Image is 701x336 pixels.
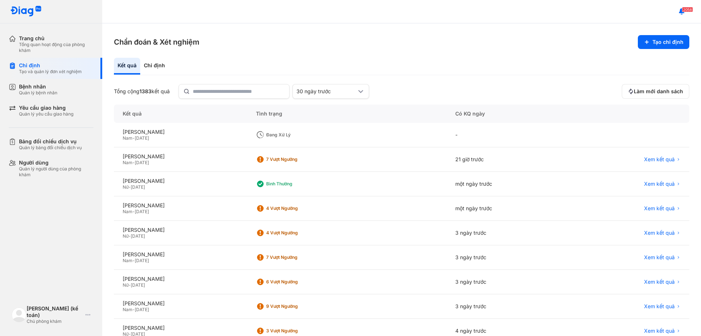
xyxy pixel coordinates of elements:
span: Nam [123,258,133,263]
div: Tổng cộng kết quả [114,88,170,95]
div: Tổng quan hoạt động của phòng khám [19,42,93,53]
div: Kết quả [114,105,247,123]
div: [PERSON_NAME] [123,129,238,135]
span: [DATE] [135,258,149,263]
div: 3 ngày trước [447,221,568,245]
span: 2058 [682,7,693,12]
div: [PERSON_NAME] [123,202,238,209]
span: - [129,282,131,288]
span: Xem kết quả [644,181,675,187]
span: [DATE] [135,160,149,165]
span: Xem kết quả [644,254,675,261]
span: [DATE] [131,282,145,288]
div: 3 ngày trước [447,294,568,319]
span: - [133,209,135,214]
div: Có KQ ngày [447,105,568,123]
div: một ngày trước [447,172,568,196]
span: 1383 [139,88,152,94]
span: Nam [123,307,133,312]
div: 21 giờ trước [447,147,568,172]
div: [PERSON_NAME] [123,227,238,233]
div: Người dùng [19,159,93,166]
span: - [133,307,135,312]
div: [PERSON_NAME] (kế toán) [27,305,83,318]
img: logo [12,307,26,322]
div: Chỉ định [19,62,82,69]
button: Tạo chỉ định [638,35,689,49]
h3: Chẩn đoán & Xét nghiệm [114,37,199,47]
span: Nam [123,209,133,214]
div: 30 ngày trước [296,88,356,95]
div: [PERSON_NAME] [123,300,238,307]
div: Quản lý bệnh nhân [19,90,57,96]
span: Xem kết quả [644,205,675,212]
div: 3 ngày trước [447,270,568,294]
span: - [129,184,131,190]
span: - [133,160,135,165]
div: 3 ngày trước [447,245,568,270]
div: 6 Vượt ngưỡng [266,279,325,285]
span: Xem kết quả [644,156,675,163]
img: logo [10,6,42,17]
span: Xem kết quả [644,279,675,285]
div: Chỉ định [140,58,169,75]
div: Tình trạng [247,105,447,123]
span: - [133,135,135,141]
div: - [447,123,568,147]
div: Kết quả [114,58,140,75]
div: 4 Vượt ngưỡng [266,230,325,236]
div: 7 Vượt ngưỡng [266,254,325,260]
span: Làm mới danh sách [634,88,683,95]
span: Nữ [123,233,129,239]
div: 9 Vượt ngưỡng [266,303,325,309]
span: Nam [123,135,133,141]
div: Trang chủ [19,35,93,42]
div: Bình thường [266,181,325,187]
div: [PERSON_NAME] [123,276,238,282]
div: 3 Vượt ngưỡng [266,328,325,334]
span: Nữ [123,184,129,190]
div: [PERSON_NAME] [123,178,238,184]
span: Nam [123,160,133,165]
div: [PERSON_NAME] [123,153,238,160]
span: [DATE] [131,233,145,239]
span: [DATE] [135,307,149,312]
span: - [129,233,131,239]
div: Tạo và quản lý đơn xét nghiệm [19,69,82,75]
div: một ngày trước [447,196,568,221]
span: - [133,258,135,263]
div: Yêu cầu giao hàng [19,105,73,111]
div: Bệnh nhân [19,83,57,90]
span: Xem kết quả [644,230,675,236]
span: Xem kết quả [644,328,675,334]
div: [PERSON_NAME] [123,251,238,258]
div: Chủ phòng khám [27,318,83,324]
div: Quản lý bảng đối chiếu dịch vụ [19,145,82,151]
div: Bảng đối chiếu dịch vụ [19,138,82,145]
div: Đang xử lý [266,132,325,138]
div: Quản lý người dùng của phòng khám [19,166,93,178]
div: Quản lý yêu cầu giao hàng [19,111,73,117]
span: [DATE] [135,209,149,214]
button: Làm mới danh sách [622,84,689,99]
div: [PERSON_NAME] [123,325,238,331]
span: [DATE] [135,135,149,141]
div: 4 Vượt ngưỡng [266,205,325,211]
span: [DATE] [131,184,145,190]
span: Nữ [123,282,129,288]
div: 7 Vượt ngưỡng [266,156,325,162]
span: Xem kết quả [644,303,675,310]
